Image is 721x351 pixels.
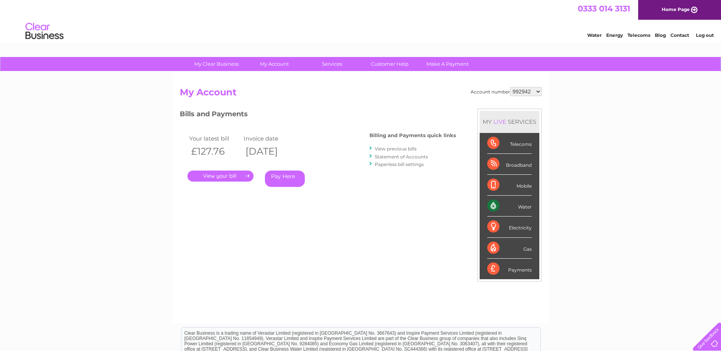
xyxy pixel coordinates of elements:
[375,146,417,152] a: View previous bills
[487,217,532,237] div: Electricity
[487,175,532,196] div: Mobile
[25,20,64,43] img: logo.png
[416,57,479,71] a: Make A Payment
[670,32,689,38] a: Contact
[487,133,532,154] div: Telecoms
[242,144,296,159] th: [DATE]
[187,144,242,159] th: £127.76
[480,111,539,133] div: MY SERVICES
[180,109,456,122] h3: Bills and Payments
[185,57,248,71] a: My Clear Business
[492,118,508,125] div: LIVE
[187,171,254,182] a: .
[242,133,296,144] td: Invoice date
[628,32,650,38] a: Telecoms
[471,87,542,96] div: Account number
[606,32,623,38] a: Energy
[578,4,630,13] a: 0333 014 3131
[375,161,424,167] a: Paperless bill settings
[487,154,532,175] div: Broadband
[369,133,456,138] h4: Billing and Payments quick links
[696,32,714,38] a: Log out
[181,4,540,37] div: Clear Business is a trading name of Verastar Limited (registered in [GEOGRAPHIC_DATA] No. 3667643...
[265,171,305,187] a: Pay Here
[358,57,421,71] a: Customer Help
[487,238,532,259] div: Gas
[587,32,602,38] a: Water
[301,57,363,71] a: Services
[243,57,306,71] a: My Account
[487,196,532,217] div: Water
[187,133,242,144] td: Your latest bill
[655,32,666,38] a: Blog
[180,87,542,101] h2: My Account
[375,154,428,160] a: Statement of Accounts
[487,259,532,279] div: Payments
